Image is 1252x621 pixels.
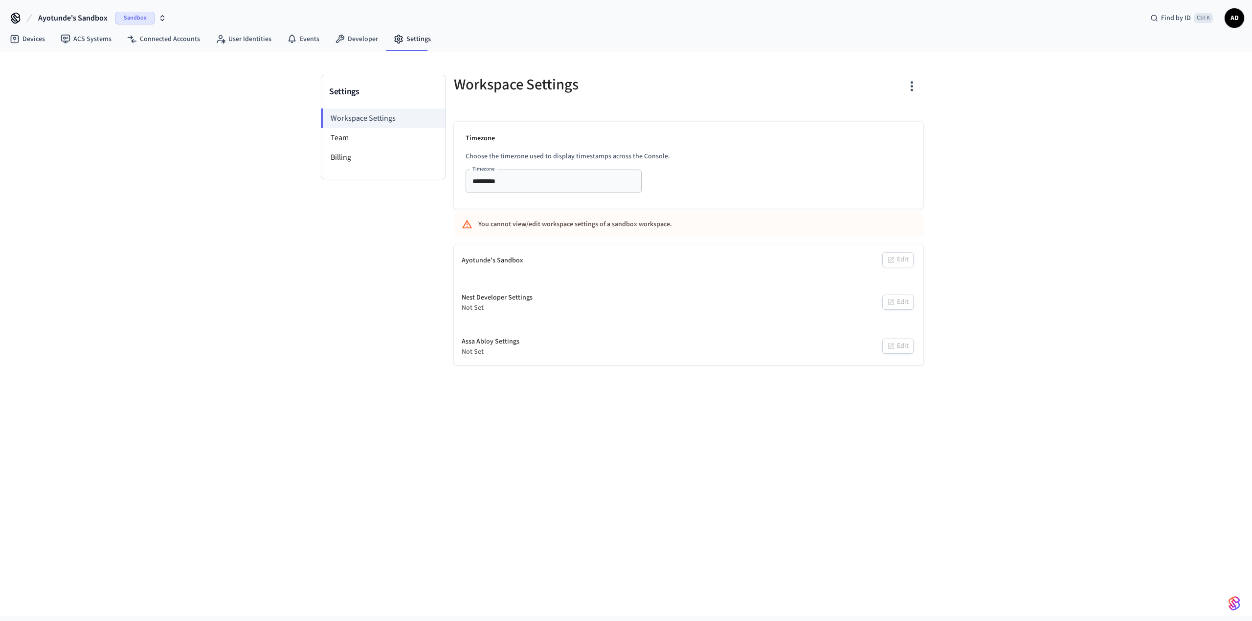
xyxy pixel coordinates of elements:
a: Settings [386,30,439,48]
div: Not Set [462,303,533,313]
span: Ayotunde's Sandbox [38,12,108,24]
a: Connected Accounts [119,30,208,48]
li: Billing [321,148,446,167]
a: Events [279,30,327,48]
div: Not Set [462,347,519,357]
li: Workspace Settings [321,108,446,128]
span: Find by ID [1161,13,1191,23]
h3: Settings [329,85,438,99]
h5: Workspace Settings [454,75,683,95]
span: Sandbox [115,12,155,24]
li: Team [321,128,446,148]
div: Find by IDCtrl K [1142,9,1221,27]
span: AD [1226,9,1243,27]
div: Assa Abloy Settings [462,337,519,347]
p: Choose the timezone used to display timestamps across the Console. [466,151,912,162]
a: Developer [327,30,386,48]
a: Devices [2,30,53,48]
a: ACS Systems [53,30,119,48]
button: AD [1225,8,1244,28]
img: SeamLogoGradient.69752ec5.svg [1229,596,1240,611]
span: Ctrl K [1194,13,1213,23]
label: Timezone [472,165,494,172]
div: Ayotunde's Sandbox [462,256,523,266]
div: Nest Developer Settings [462,293,533,303]
div: You cannot view/edit workspace settings of a sandbox workspace. [478,215,841,234]
a: User Identities [208,30,279,48]
p: Timezone [466,133,912,144]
